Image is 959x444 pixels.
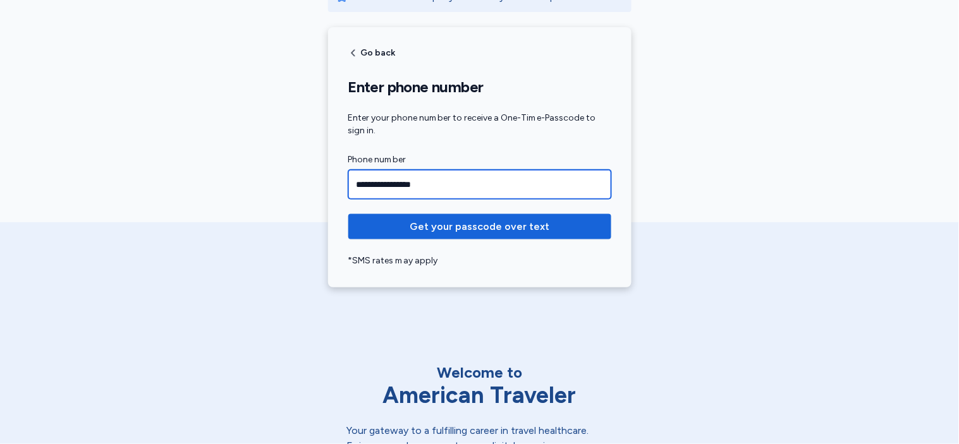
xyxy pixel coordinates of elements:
input: Phone number [348,170,611,199]
div: American Traveler [347,383,613,409]
span: Go back [361,49,396,57]
button: Go back [348,48,396,58]
div: *SMS rates may apply [348,255,611,267]
div: Welcome to [347,363,613,383]
div: Enter your phone number to receive a One-Time-Passcode to sign in. [348,112,611,137]
span: Get your passcode over text [410,219,549,234]
label: Phone number [348,152,611,167]
h1: Enter phone number [348,78,611,97]
button: Get your passcode over text [348,214,611,239]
